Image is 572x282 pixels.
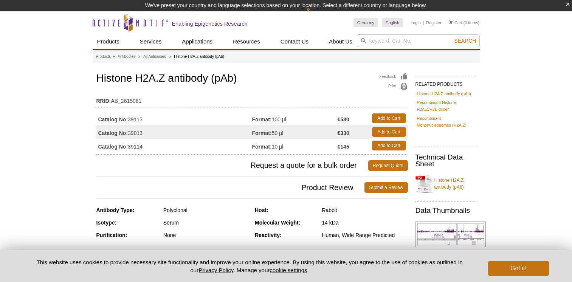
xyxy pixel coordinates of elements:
[322,232,408,239] div: Human, Wide Range Predicted
[96,220,117,226] strong: Isotype:
[96,207,135,213] strong: Antibody Type:
[255,232,282,238] strong: Reactivity:
[417,115,474,129] a: Recombinant Mononucleosomes (H2A.Z)
[411,20,421,25] a: Login
[96,139,252,152] td: 39114
[163,207,249,214] div: Polyclonal
[364,182,408,193] a: Submit a Review
[338,116,349,123] strong: €580
[96,112,252,125] td: 39113
[198,267,233,273] a: Privacy Policy
[228,34,265,49] a: Resources
[252,116,272,123] strong: Format:
[163,219,249,226] div: Serum
[454,38,476,44] span: Search
[452,37,478,44] button: Search
[118,53,135,60] a: Antibodies
[96,160,368,171] span: Request a quote for a bulk order
[174,54,224,59] li: Histone H2A.Z antibody (pAb)
[98,143,128,150] strong: Catalog No:
[372,127,406,137] a: Add to Cart
[306,6,326,23] img: Change Here
[417,90,471,97] a: Histone H2A.Z antibody (pAb)
[423,18,424,27] li: |
[252,125,338,139] td: 50 µl
[380,83,408,91] a: Print
[353,18,378,27] a: Germany
[449,20,462,25] a: Cart
[96,53,111,60] a: Products
[113,54,115,59] li: »
[255,220,300,226] strong: Molecular Weight:
[169,54,171,59] li: »
[135,34,166,49] a: Services
[252,112,338,125] td: 100 µl
[372,141,406,150] a: Add to Cart
[368,160,408,171] a: Request Quote
[96,98,111,104] strong: RRID:
[488,261,549,276] button: Got it!
[426,20,442,25] a: Register
[322,219,408,226] div: 14 kDa
[172,20,248,27] h2: Enabling Epigenetics Research
[324,34,357,49] a: About Us
[338,130,349,136] strong: €330
[415,154,476,167] h2: Technical Data Sheet
[93,34,124,49] a: Products
[415,172,476,195] a: Histone H2A.Z antibody (pAb)
[96,73,408,85] h1: Histone H2A.Z antibody (pAb)
[96,93,408,105] td: AB_2615081
[98,130,128,136] strong: Catalog No:
[449,18,480,27] li: (0 items)
[252,139,338,152] td: 10 µl
[96,232,127,238] strong: Purification:
[163,232,249,239] div: None
[23,258,476,274] p: This website uses cookies to provide necessary site functionality and improve your online experie...
[177,34,217,49] a: Applications
[338,143,349,150] strong: €145
[322,207,408,214] div: Rabbit
[357,34,480,47] input: Keyword, Cat. No.
[415,76,476,89] h2: RELATED PRODUCTS
[380,73,408,81] a: Feedback
[415,250,476,277] p: (Click image to enlarge and see details.)
[270,267,307,273] button: cookie settings
[382,18,403,27] a: English
[96,182,365,193] span: Product Review
[415,222,486,247] img: Histone H2A.Z antibody (pAb) tested by ChIP-Seq.
[252,143,272,150] strong: Format:
[415,207,476,214] h2: Data Thumbnails
[276,34,313,49] a: Contact Us
[143,53,166,60] a: All Antibodies
[417,99,474,113] a: Recombinant Histone H2A.Z/H2B dimer
[372,113,406,123] a: Add to Cart
[255,207,268,213] strong: Host:
[252,130,272,136] strong: Format:
[138,54,141,59] li: »
[98,116,128,123] strong: Catalog No:
[96,125,252,139] td: 39013
[449,20,453,24] img: Your Cart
